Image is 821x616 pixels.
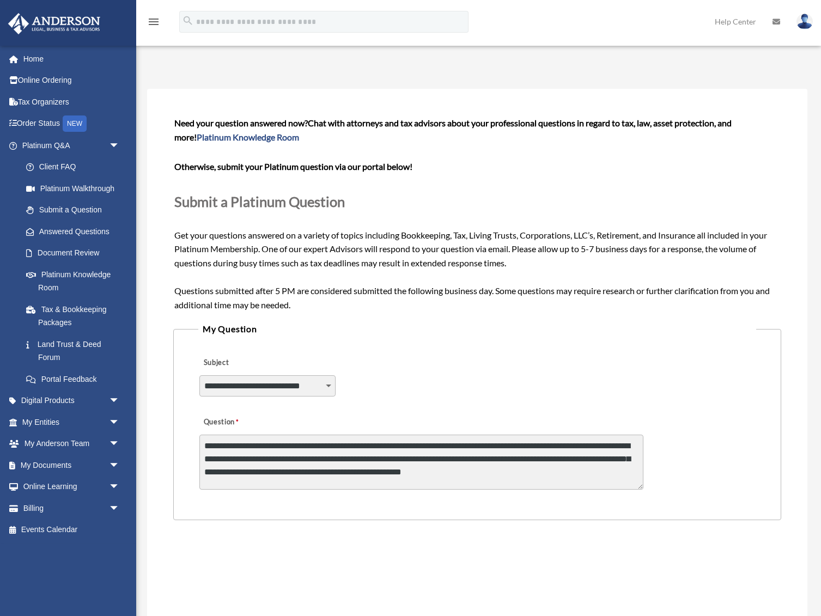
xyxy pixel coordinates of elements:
a: Tax & Bookkeeping Packages [15,298,136,333]
span: Chat with attorneys and tax advisors about your professional questions in regard to tax, law, ass... [174,118,732,142]
span: arrow_drop_down [109,454,131,477]
span: arrow_drop_down [109,497,131,520]
a: Billingarrow_drop_down [8,497,136,519]
a: Platinum Walkthrough [15,178,136,199]
a: Submit a Question [15,199,131,221]
label: Subject [199,355,303,370]
a: Land Trust & Deed Forum [15,333,136,368]
img: User Pic [796,14,813,29]
a: Document Review [15,242,136,264]
span: Need your question answered now? [174,118,308,128]
i: search [182,15,194,27]
i: menu [147,15,160,28]
a: menu [147,19,160,28]
a: Home [8,48,136,70]
span: arrow_drop_down [109,476,131,498]
img: Anderson Advisors Platinum Portal [5,13,104,34]
a: Online Learningarrow_drop_down [8,476,136,498]
span: Get your questions answered on a variety of topics including Bookkeeping, Tax, Living Trusts, Cor... [174,118,780,310]
span: arrow_drop_down [109,390,131,412]
b: Otherwise, submit your Platinum question via our portal below! [174,161,412,172]
a: Portal Feedback [15,368,136,390]
a: Client FAQ [15,156,136,178]
span: arrow_drop_down [109,135,131,157]
a: My Documentsarrow_drop_down [8,454,136,476]
a: Events Calendar [8,519,136,541]
span: Submit a Platinum Question [174,193,345,210]
a: Online Ordering [8,70,136,92]
a: Platinum Q&Aarrow_drop_down [8,135,136,156]
span: arrow_drop_down [109,411,131,434]
a: Order StatusNEW [8,113,136,135]
a: Answered Questions [15,221,136,242]
a: Tax Organizers [8,91,136,113]
span: arrow_drop_down [109,433,131,455]
label: Question [199,414,284,430]
a: Platinum Knowledge Room [197,132,299,142]
a: Digital Productsarrow_drop_down [8,390,136,412]
legend: My Question [198,321,756,337]
a: Platinum Knowledge Room [15,264,136,298]
iframe: reCAPTCHA [177,554,342,596]
div: NEW [63,115,87,132]
a: My Anderson Teamarrow_drop_down [8,433,136,455]
a: My Entitiesarrow_drop_down [8,411,136,433]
